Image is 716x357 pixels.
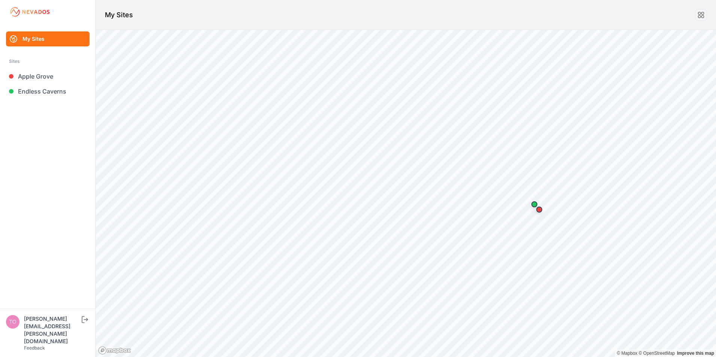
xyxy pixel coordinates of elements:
[638,351,675,356] a: OpenStreetMap
[617,351,637,356] a: Mapbox
[24,345,45,351] a: Feedback
[105,10,133,20] h1: My Sites
[6,315,19,329] img: tomasz.barcz@energix-group.com
[96,30,716,357] canvas: Map
[527,197,542,212] div: Map marker
[6,84,89,99] a: Endless Caverns
[6,69,89,84] a: Apple Grove
[9,6,51,18] img: Nevados
[98,346,131,355] a: Mapbox logo
[9,57,87,66] div: Sites
[677,351,714,356] a: Map feedback
[24,315,80,345] div: [PERSON_NAME][EMAIL_ADDRESS][PERSON_NAME][DOMAIN_NAME]
[6,31,89,46] a: My Sites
